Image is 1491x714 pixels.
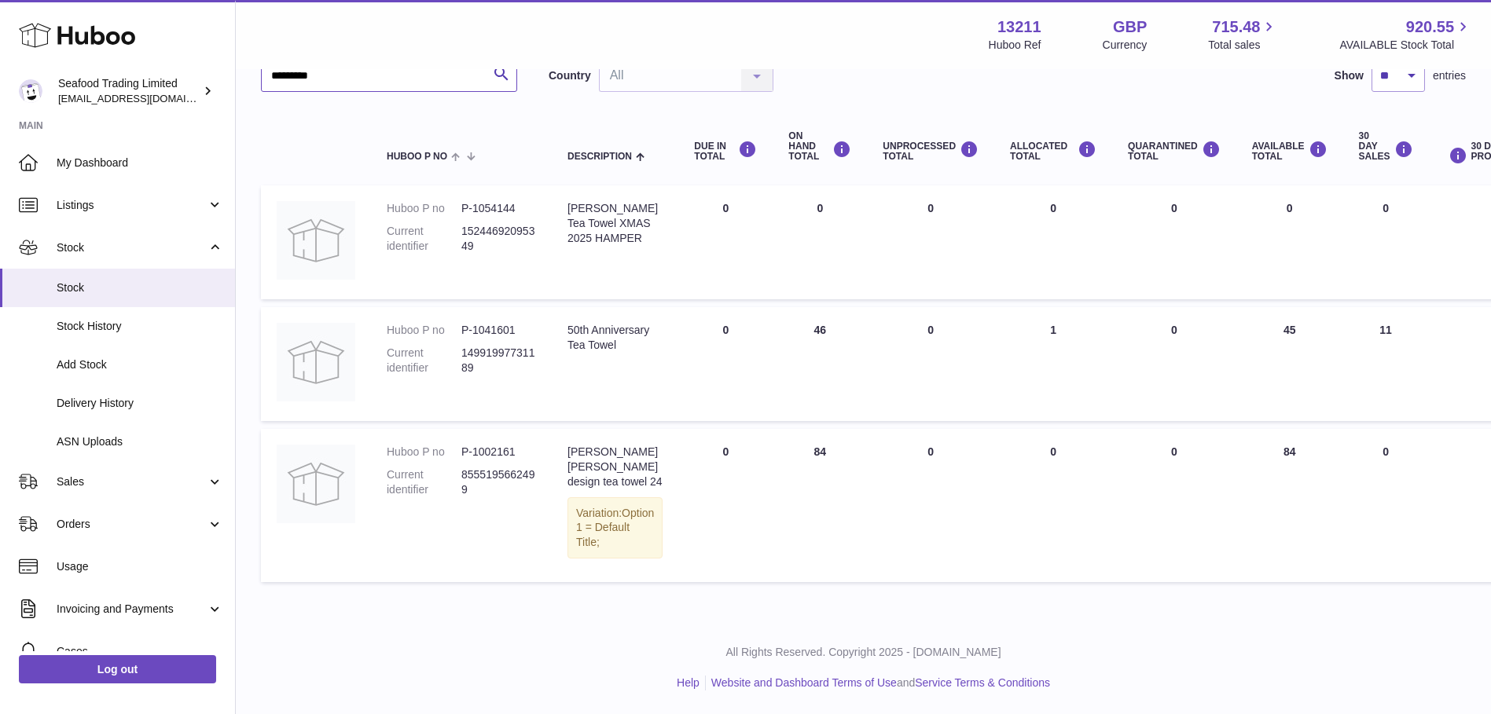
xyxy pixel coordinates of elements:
a: 715.48 Total sales [1208,16,1278,53]
img: product image [277,201,355,280]
span: Add Stock [57,357,223,372]
dt: Huboo P no [387,445,461,460]
dd: P-1054144 [461,201,536,216]
span: 0 [1171,202,1177,214]
span: [EMAIL_ADDRESS][DOMAIN_NAME] [58,92,231,104]
div: [PERSON_NAME] Tea Towel XMAS 2025 HAMPER [567,201,663,246]
span: Cases [57,644,223,659]
li: and [706,676,1050,690]
div: 30 DAY SALES [1359,131,1413,163]
dd: 14991997731189 [461,346,536,375]
span: Orders [57,517,207,532]
td: 0 [1343,185,1429,299]
div: 50th Anniversary Tea Towel [567,323,663,353]
span: Stock History [57,319,223,334]
td: 0 [773,185,867,299]
div: QUARANTINED Total [1128,141,1221,162]
td: 84 [773,429,867,582]
p: All Rights Reserved. Copyright 2025 - [DOMAIN_NAME] [248,645,1478,660]
dt: Huboo P no [387,323,461,338]
td: 0 [678,185,773,299]
td: 0 [678,429,773,582]
div: Huboo Ref [989,38,1041,53]
dt: Current identifier [387,346,461,375]
span: 920.55 [1406,16,1454,38]
label: Show [1335,68,1364,83]
td: 0 [867,307,994,421]
dd: 8555195662499 [461,467,536,497]
dt: Huboo P no [387,201,461,216]
span: My Dashboard [57,156,223,170]
a: Help [677,676,700,689]
span: Description [567,152,632,162]
span: Stock [57,280,223,295]
div: Variation: [567,497,663,559]
dd: 15244692095349 [461,224,536,254]
span: ASN Uploads [57,434,223,449]
div: Seafood Trading Limited [58,76,200,106]
td: 0 [867,185,994,299]
a: Log out [19,655,216,683]
td: 0 [867,429,994,582]
td: 0 [994,429,1112,582]
div: AVAILABLE Total [1252,141,1328,162]
a: 920.55 AVAILABLE Stock Total [1339,16,1472,53]
td: 1 [994,307,1112,421]
td: 0 [1236,185,1343,299]
td: 0 [994,185,1112,299]
img: product image [277,445,355,523]
dd: P-1041601 [461,323,536,338]
td: 0 [1343,429,1429,582]
span: entries [1433,68,1466,83]
dt: Current identifier [387,224,461,254]
div: ALLOCATED Total [1010,141,1096,162]
strong: GBP [1113,16,1147,38]
td: 46 [773,307,867,421]
div: DUE IN TOTAL [694,141,757,162]
img: product image [277,323,355,401]
a: Service Terms & Conditions [915,676,1050,689]
span: Delivery History [57,396,223,411]
span: Sales [57,474,207,489]
div: Currency [1103,38,1148,53]
div: ON HAND Total [788,131,851,163]
div: [PERSON_NAME] [PERSON_NAME] design tea towel 24 [567,445,663,489]
a: Website and Dashboard Terms of Use [711,676,897,689]
span: Usage [57,559,223,574]
td: 0 [678,307,773,421]
label: Country [549,68,591,83]
span: 0 [1171,445,1177,458]
span: 0 [1171,324,1177,336]
span: Huboo P no [387,152,447,162]
dd: P-1002161 [461,445,536,460]
span: Stock [57,240,207,255]
td: 45 [1236,307,1343,421]
span: Option 1 = Default Title; [576,507,654,549]
span: Invoicing and Payments [57,602,207,617]
img: online@rickstein.com [19,79,42,103]
td: 84 [1236,429,1343,582]
strong: 13211 [997,16,1041,38]
span: AVAILABLE Stock Total [1339,38,1472,53]
dt: Current identifier [387,467,461,497]
span: Total sales [1208,38,1278,53]
span: Listings [57,198,207,213]
span: 715.48 [1212,16,1260,38]
td: 11 [1343,307,1429,421]
div: UNPROCESSED Total [883,141,979,162]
